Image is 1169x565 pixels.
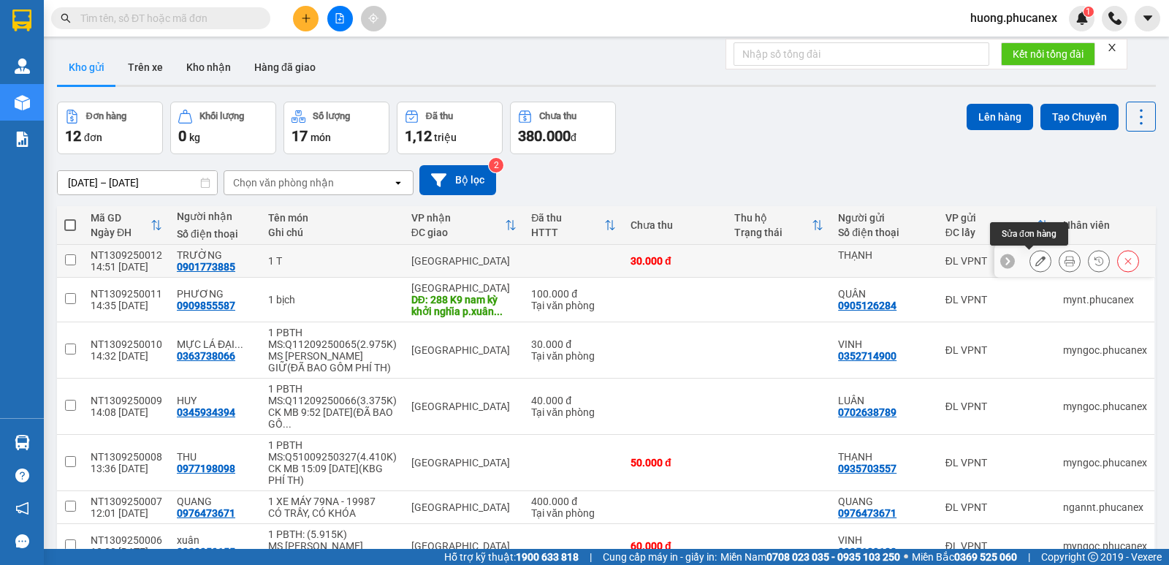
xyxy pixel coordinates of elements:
span: đ [571,132,576,143]
div: NT1309250011 [91,288,162,300]
b: [DOMAIN_NAME] [123,56,201,67]
div: Trạng thái [734,227,812,238]
div: 14:35 [DATE] [91,300,162,311]
div: DĐ: 288 K9 nam kỳ khởi nghĩa p.xuân hòa [411,294,517,317]
div: 30.000 đ [631,255,720,267]
input: Nhập số tổng đài [734,42,989,66]
span: close [1107,42,1117,53]
span: Cung cấp máy in - giấy in: [603,549,717,565]
sup: 1 [1084,7,1094,17]
button: Kết nối tổng đài [1001,42,1095,66]
div: Số điện thoại [177,228,254,240]
div: myngoc.phucanex [1063,540,1147,552]
span: 1,12 [405,127,432,145]
div: ĐL VPNT [945,401,1048,412]
button: Kho gửi [57,50,116,85]
div: 14:32 [DATE] [91,350,162,362]
div: THU [177,451,254,463]
div: MS PHƯƠNG GIỮ(KBG PHÍ TH) [268,540,397,564]
div: 1 PBTH MS:Q11209250066(3.375K) [268,383,397,406]
th: Toggle SortBy [83,206,170,245]
span: caret-down [1141,12,1154,25]
div: HTTT [531,227,604,238]
span: đơn [84,132,102,143]
img: logo.jpg [18,18,91,91]
img: icon-new-feature [1075,12,1089,25]
span: copyright [1088,552,1098,562]
div: NT1309250008 [91,451,162,463]
span: | [590,549,592,565]
div: 14:51 [DATE] [91,261,162,273]
img: warehouse-icon [15,435,30,450]
div: QUANG [838,496,931,507]
div: 12:01 [DATE] [91,507,162,519]
div: mynt.phucanex [1063,294,1147,306]
div: Chưa thu [631,219,720,231]
div: 0901773885 [177,261,235,273]
div: [GEOGRAPHIC_DATA] [411,282,517,294]
div: ĐL VPNT [945,344,1048,356]
img: solution-icon [15,132,30,147]
div: VINH [838,534,931,546]
span: triệu [434,132,457,143]
div: Mã GD [91,212,151,224]
div: 100.000 đ [531,288,616,300]
span: plus [301,13,311,23]
span: Hỗ trợ kỹ thuật: [444,549,579,565]
span: 17 [292,127,308,145]
button: plus [293,6,319,31]
div: 0345934394 [177,406,235,418]
div: Số điện thoại [838,227,931,238]
span: message [15,534,29,548]
th: Toggle SortBy [727,206,831,245]
div: 0976473671 [177,507,235,519]
div: 1 PBTH MS:Q11209250065(2.975K) [268,327,397,350]
button: Tạo Chuyến [1040,104,1119,130]
div: NT1309250006 [91,534,162,546]
button: Hàng đã giao [243,50,327,85]
div: Sửa đơn hàng [990,222,1068,246]
span: ... [494,306,503,317]
div: 0935189188 [838,546,896,558]
div: Thu hộ [734,212,812,224]
div: 0909855587 [177,300,235,311]
div: 1 T [268,255,397,267]
input: Tìm tên, số ĐT hoặc mã đơn [80,10,253,26]
div: Tên món [268,212,397,224]
div: 12:00 [DATE] [91,546,162,558]
img: logo-vxr [12,10,31,31]
div: ĐC giao [411,227,505,238]
div: 0352714900 [838,350,896,362]
div: Khối lượng [199,111,244,121]
span: huong.phucanex [959,9,1069,27]
span: search [61,13,71,23]
span: | [1028,549,1030,565]
span: Miền Nam [720,549,900,565]
div: 0935703557 [838,463,896,474]
div: QUANG [177,496,254,507]
img: warehouse-icon [15,95,30,110]
div: Đã thu [531,212,604,224]
div: [GEOGRAPHIC_DATA] [411,501,517,513]
span: ... [235,338,243,350]
div: CK MB 9:52 13/09/2025(ĐÃ BAO GỒM PHÍ TH) [268,406,397,430]
div: ngannt.phucanex [1063,501,1147,513]
div: 1 PBTH: (5.915K) [268,528,397,540]
span: question-circle [15,469,29,482]
span: Kết nối tổng đài [1013,46,1084,62]
div: PHƯƠNG [177,288,254,300]
div: Tại văn phòng [531,406,616,418]
input: Select a date range. [58,171,217,194]
div: Chọn văn phòng nhận [233,175,334,190]
button: caret-down [1135,6,1160,31]
b: Gửi khách hàng [90,21,145,90]
div: myngoc.phucanex [1063,401,1147,412]
strong: 0369 525 060 [954,551,1017,563]
div: Người gửi [838,212,931,224]
div: Ghi chú [268,227,397,238]
span: aim [368,13,378,23]
svg: open [392,177,404,189]
div: 40.000 đ [531,395,616,406]
div: xuân [177,534,254,546]
button: Kho nhận [175,50,243,85]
